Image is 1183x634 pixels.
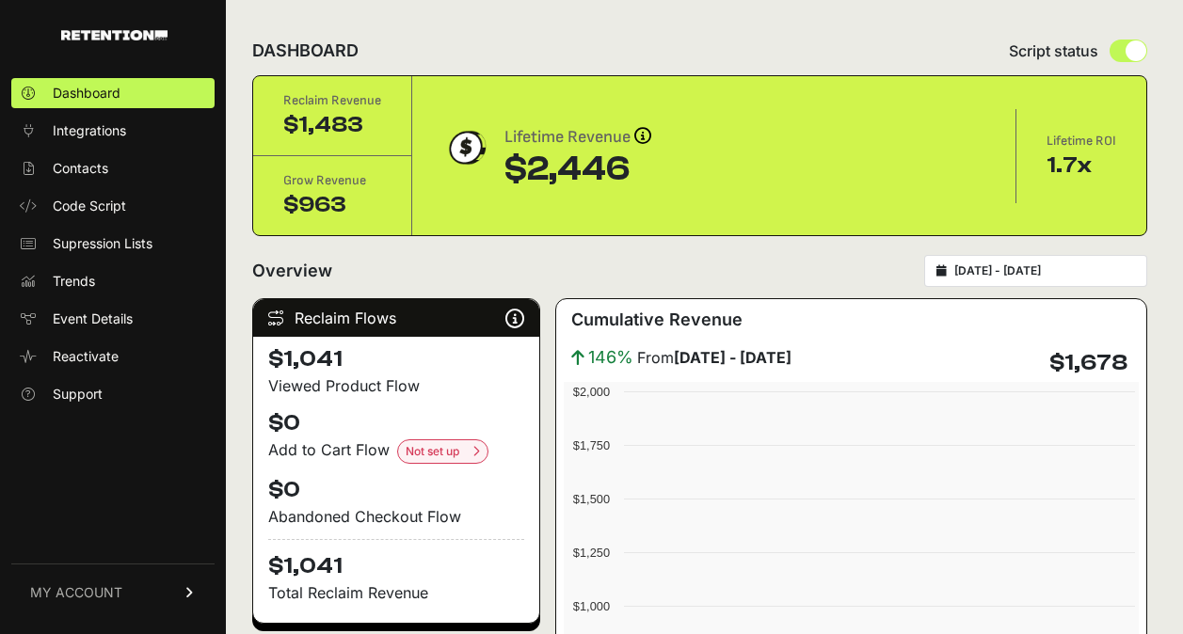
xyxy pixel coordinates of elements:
strong: [DATE] - [DATE] [674,348,791,367]
a: MY ACCOUNT [11,563,215,621]
div: 1.7x [1047,151,1116,181]
div: $2,446 [504,151,651,188]
h4: $1,041 [268,539,524,581]
text: $1,500 [573,492,610,506]
div: Reclaim Flows [253,299,539,337]
a: Contacts [11,153,215,183]
a: Supression Lists [11,229,215,259]
img: dollar-coin-05c43ed7efb7bc0c12610022525b4bbbb207c7efeef5aecc26f025e68dcafac9.png [442,124,489,171]
div: Viewed Product Flow [268,374,524,397]
span: MY ACCOUNT [30,583,122,602]
p: Total Reclaim Revenue [268,581,524,604]
text: $1,000 [573,599,610,613]
div: Reclaim Revenue [283,91,381,110]
h2: DASHBOARD [252,38,359,64]
div: $1,483 [283,110,381,140]
text: $2,000 [573,385,610,399]
span: 146% [588,344,633,371]
text: $1,750 [573,438,610,452]
h4: $0 [268,408,524,438]
div: Lifetime Revenue [504,124,651,151]
a: Trends [11,266,215,296]
span: Integrations [53,121,126,140]
div: $963 [283,190,381,220]
span: Support [53,385,103,404]
h2: Overview [252,258,332,284]
text: $1,250 [573,546,610,560]
span: Reactivate [53,347,119,366]
span: Code Script [53,197,126,215]
div: Lifetime ROI [1047,132,1116,151]
span: Dashboard [53,84,120,103]
div: Grow Revenue [283,171,381,190]
h3: Cumulative Revenue [571,307,743,333]
h4: $1,041 [268,344,524,374]
span: Trends [53,272,95,291]
a: Dashboard [11,78,215,108]
h4: $1,678 [1049,348,1127,378]
span: Contacts [53,159,108,178]
div: Add to Cart Flow [268,438,524,464]
a: Code Script [11,191,215,221]
span: Event Details [53,309,133,328]
span: Script status [1009,40,1098,62]
span: Supression Lists [53,234,152,253]
a: Reactivate [11,341,215,372]
a: Event Details [11,304,215,334]
a: Integrations [11,116,215,146]
a: Support [11,379,215,409]
img: Retention.com [61,30,168,40]
h4: $0 [268,475,524,505]
span: From [637,346,791,369]
div: Abandoned Checkout Flow [268,505,524,528]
